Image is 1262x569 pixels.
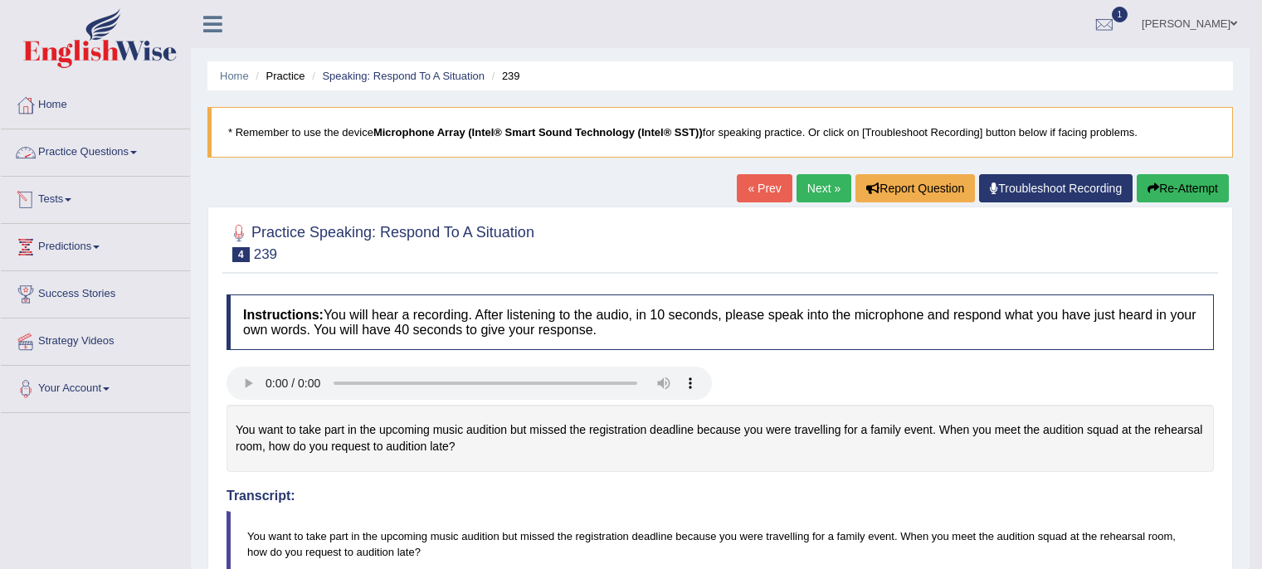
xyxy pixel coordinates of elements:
[1112,7,1128,22] span: 1
[488,68,520,84] li: 239
[254,246,277,262] small: 239
[232,247,250,262] span: 4
[251,68,305,84] li: Practice
[979,174,1133,202] a: Troubleshoot Recording
[243,308,324,322] b: Instructions:
[1,82,190,124] a: Home
[220,70,249,82] a: Home
[1,366,190,407] a: Your Account
[797,174,851,202] a: Next »
[855,174,975,202] button: Report Question
[322,70,485,82] a: Speaking: Respond To A Situation
[1,319,190,360] a: Strategy Videos
[1137,174,1229,202] button: Re-Attempt
[207,107,1233,158] blockquote: * Remember to use the device for speaking practice. Or click on [Troubleshoot Recording] button b...
[373,126,703,139] b: Microphone Array (Intel® Smart Sound Technology (Intel® SST))
[1,224,190,265] a: Predictions
[227,405,1214,472] div: You want to take part in the upcoming music audition but missed the registration deadline because...
[1,129,190,171] a: Practice Questions
[737,174,792,202] a: « Prev
[227,221,534,262] h2: Practice Speaking: Respond To A Situation
[1,271,190,313] a: Success Stories
[227,294,1214,350] h4: You will hear a recording. After listening to the audio, in 10 seconds, please speak into the mic...
[1,177,190,218] a: Tests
